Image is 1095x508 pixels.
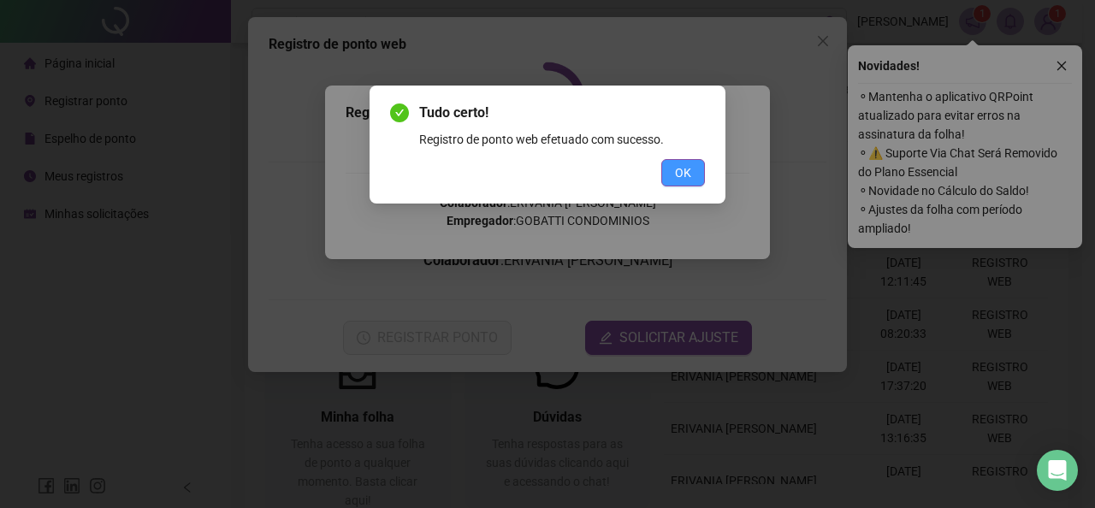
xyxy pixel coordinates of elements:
[390,103,409,122] span: check-circle
[675,163,691,182] span: OK
[1037,450,1078,491] div: Open Intercom Messenger
[419,103,705,123] span: Tudo certo!
[419,130,705,149] div: Registro de ponto web efetuado com sucesso.
[661,159,705,186] button: OK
